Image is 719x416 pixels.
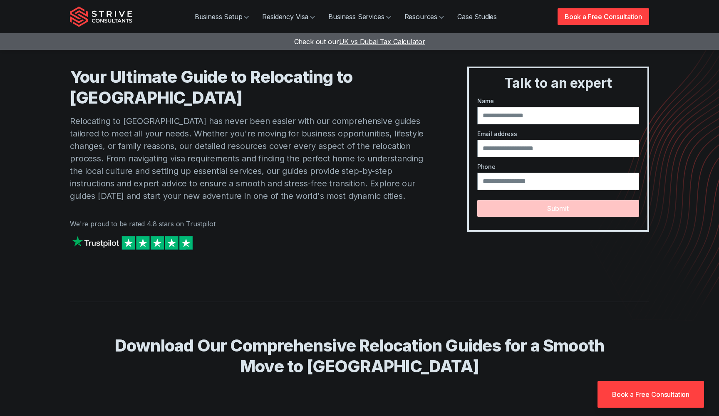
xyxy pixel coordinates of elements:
[93,335,626,377] h2: Download Our Comprehensive Relocation Guides for a Smooth Move to [GEOGRAPHIC_DATA]
[70,219,434,229] p: We're proud to be rated 4.8 stars on Trustpilot
[477,129,639,138] label: Email address
[255,8,322,25] a: Residency Visa
[558,8,649,25] a: Book a Free Consultation
[70,67,434,108] h1: Your Ultimate Guide to Relocating to [GEOGRAPHIC_DATA]
[188,8,256,25] a: Business Setup
[477,200,639,217] button: Submit
[70,234,195,252] img: Strive on Trustpilot
[70,6,132,27] img: Strive Consultants
[477,162,639,171] label: Phone
[477,97,639,105] label: Name
[451,8,503,25] a: Case Studies
[322,8,397,25] a: Business Services
[398,8,451,25] a: Resources
[294,37,425,46] a: Check out ourUK vs Dubai Tax Calculator
[598,381,704,408] a: Book a Free Consultation
[339,37,425,46] span: UK vs Dubai Tax Calculator
[70,115,434,202] p: Relocating to [GEOGRAPHIC_DATA] has never been easier with our comprehensive guides tailored to m...
[472,75,644,92] h3: Talk to an expert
